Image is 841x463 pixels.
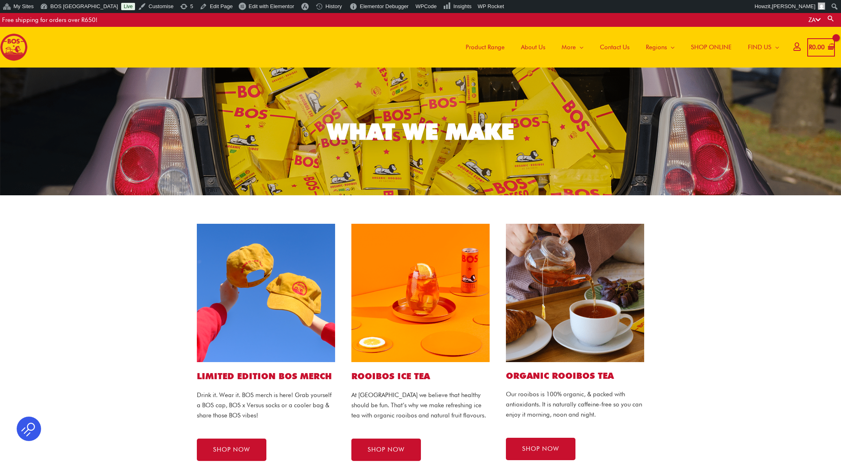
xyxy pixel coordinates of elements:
[351,439,421,461] a: SHOP NOW
[2,13,98,27] div: Free shipping for orders over R650!
[506,438,575,460] a: SHOP NOW
[506,370,644,381] h2: Organic ROOIBOS TEA
[368,447,405,453] span: SHOP NOW
[197,390,335,420] p: Drink it. Wear it. BOS merch is here! Grab yourself a BOS cap, BOS x Versus socks or a cooler bag...
[213,447,250,453] span: SHOP NOW
[683,27,740,68] a: SHOP ONLINE
[600,35,630,59] span: Contact Us
[646,35,667,59] span: Regions
[809,44,825,51] bdi: 0.00
[197,224,335,362] img: bos cap
[458,27,513,68] a: Product Range
[807,38,835,57] a: View Shopping Cart, empty
[351,390,490,420] p: At [GEOGRAPHIC_DATA] we believe that healthy should be fun. That’s why we make refreshing ice tea...
[351,370,490,382] h1: ROOIBOS ICE TEA
[521,35,545,59] span: About Us
[248,3,294,9] span: Edit with Elementor
[809,44,812,51] span: R
[592,27,638,68] a: Contact Us
[638,27,683,68] a: Regions
[121,3,135,10] a: Live
[691,35,732,59] span: SHOP ONLINE
[197,370,335,382] h1: LIMITED EDITION BOS MERCH
[513,27,553,68] a: About Us
[506,389,644,419] p: Our rooibos is 100% organic, & packed with antioxidants. It is naturally caffeine-free so you can...
[827,15,835,22] a: Search button
[197,439,266,461] a: SHOP NOW
[506,224,644,362] img: bos tea bags website1
[748,35,771,59] span: FIND US
[808,16,821,24] a: ZA
[772,3,815,9] span: [PERSON_NAME]
[562,35,576,59] span: More
[327,120,514,143] div: WHAT WE MAKE
[451,27,787,68] nav: Site Navigation
[553,27,592,68] a: More
[466,35,505,59] span: Product Range
[522,446,559,452] span: SHOP NOW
